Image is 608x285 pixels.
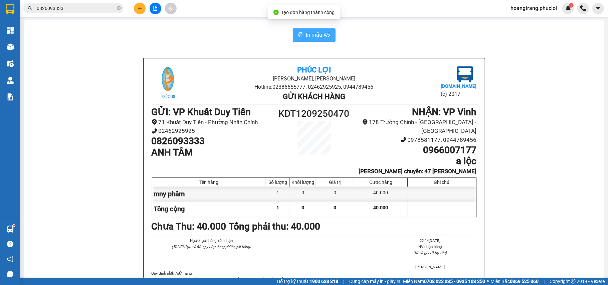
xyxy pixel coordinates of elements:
[569,3,574,8] sup: 1
[152,119,157,125] span: environment
[117,5,121,12] span: close-circle
[268,180,287,185] div: Số lượng
[152,187,266,202] div: mny phẩm
[134,3,146,14] button: plus
[349,278,401,285] span: Cung cấp máy in - giấy in:
[293,28,336,42] button: printerIn mẫu A5
[206,83,422,91] li: Hotline: 02386655777, 02462925925, 0944789456
[356,180,405,185] div: Cước hàng
[277,278,338,285] span: Hỗ trợ kỹ thuật:
[334,205,337,210] span: 0
[152,147,273,158] h1: ANH TÂM
[276,205,279,210] span: 1
[37,5,116,12] input: Tìm tên, số ĐT hoặc mã đơn
[595,5,601,11] span: caret-down
[355,145,476,156] h1: 0966007177
[152,66,185,100] img: logo.jpg
[28,6,32,11] span: search
[424,279,485,284] strong: 0708 023 035 - 0935 103 250
[580,5,586,11] img: phone-icon
[354,187,407,202] div: 40.000
[206,74,422,83] li: [PERSON_NAME], [PERSON_NAME]
[165,3,177,14] button: aim
[152,128,157,134] span: phone
[7,271,13,277] span: message
[7,241,13,247] span: question-circle
[409,180,474,185] div: Ghi chú
[7,27,14,34] img: dashboard-icon
[565,5,571,11] img: icon-new-feature
[62,25,279,33] li: Hotline: 02386655777, 02462925925, 0944789456
[152,126,273,135] li: 02462925925
[153,6,158,11] span: file-add
[310,279,338,284] strong: 1900 633 818
[7,60,14,67] img: warehouse-icon
[7,256,13,262] span: notification
[152,135,273,147] h1: 0826093333
[571,279,576,284] span: copyright
[154,205,185,213] span: Tổng cộng
[168,6,173,11] span: aim
[158,276,477,282] li: - Không để tiền, các chất cấm, hàng hóa cấm vận chuyển vào hàng hóa gửi.
[7,93,14,100] img: solution-icon
[289,187,316,202] div: 0
[318,180,352,185] div: Giá trị
[291,180,314,185] div: Khối lượng
[355,118,476,135] li: 178 Trường Chinh - [GEOGRAPHIC_DATA] - [GEOGRAPHIC_DATA]
[301,205,304,210] span: 0
[7,43,14,50] img: warehouse-icon
[152,118,273,127] li: 71 Khuất Duy Tiến - Phường Nhân Chính
[362,119,368,125] span: environment
[383,238,476,244] li: 22:14[DATE]
[592,3,604,14] button: caret-down
[283,92,345,101] b: Gửi khách hàng
[412,106,477,117] b: NHẬN : VP Vinh
[383,244,476,250] li: NV nhận hàng
[355,156,476,167] h1: a lộc
[273,10,279,15] span: check-circle
[505,4,562,12] span: hoangtrang.phucloi
[8,48,108,59] b: GỬI : VP Khuất Duy Tiến
[154,180,264,185] div: Tên hàng
[62,16,279,25] li: [PERSON_NAME], [PERSON_NAME]
[383,264,476,270] li: [PERSON_NAME]
[172,244,251,249] i: (Tôi đã đọc và đồng ý nộp dung phiếu gửi hàng)
[510,279,539,284] strong: 0369 525 060
[7,226,14,233] img: warehouse-icon
[403,278,485,285] span: Miền Nam
[441,83,476,89] b: [DOMAIN_NAME]
[281,10,335,15] span: Tạo đơn hàng thành công
[413,250,447,255] i: (Kí và ghi rõ họ tên)
[297,66,331,74] b: Phúc Lợi
[355,135,476,145] li: 0978581177, 0944789456
[152,221,226,232] b: Chưa Thu : 40.000
[359,168,477,175] b: [PERSON_NAME] chuyển: 47 [PERSON_NAME]
[343,278,344,285] span: |
[457,66,473,82] img: logo.jpg
[138,6,142,11] span: plus
[401,137,406,142] span: phone
[150,3,161,14] button: file-add
[7,77,14,84] img: warehouse-icon
[6,4,14,14] img: logo-vxr
[8,8,42,42] img: logo.jpg
[13,225,15,227] sup: 1
[570,3,572,8] span: 1
[298,32,303,38] span: printer
[316,187,354,202] div: 0
[152,106,251,117] b: GỬI : VP Khuất Duy Tiến
[165,238,258,244] li: Người gửi hàng xác nhận
[490,278,539,285] span: Miền Bắc
[273,106,355,121] h1: KDT1209250470
[229,221,321,232] b: Tổng phải thu: 40.000
[487,280,489,283] span: ⚪️
[544,278,545,285] span: |
[373,205,388,210] span: 40.000
[306,31,330,39] span: In mẫu A5
[441,90,476,98] li: (c) 2017
[117,6,121,10] span: close-circle
[266,187,289,202] div: 1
